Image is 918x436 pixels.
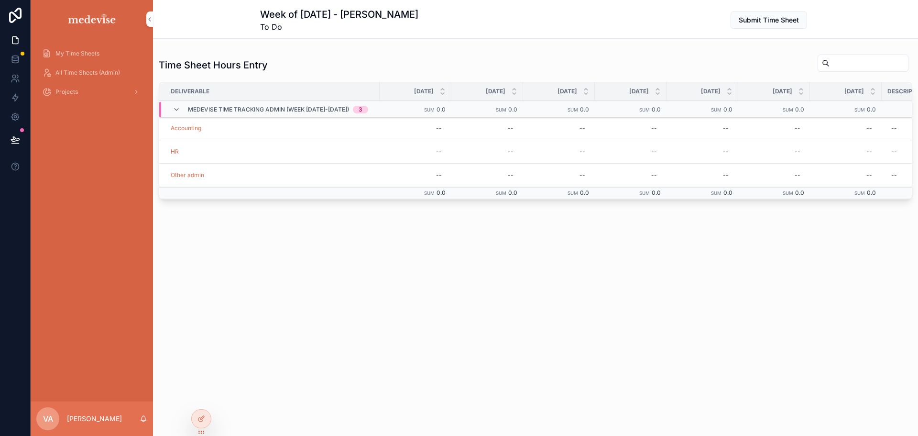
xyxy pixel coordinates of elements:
span: Deliverable [171,88,209,95]
span: [DATE] [629,88,649,95]
small: Sum [639,190,650,196]
span: [DATE] [557,88,577,95]
span: 0.0 [580,189,589,196]
a: All Time Sheets (Admin) [36,64,147,81]
small: Sum [783,190,793,196]
small: Sum [496,190,506,196]
span: 0.0 [795,106,804,113]
div: -- [651,171,657,179]
a: My Time Sheets [36,45,147,62]
span: [DATE] [773,88,792,95]
div: -- [436,148,442,156]
a: Accounting [171,124,201,132]
span: 0.0 [580,106,589,113]
div: -- [891,124,897,132]
span: 0.0 [437,106,446,113]
a: Projects [36,83,147,101]
small: Sum [568,190,578,196]
div: -- [866,148,872,156]
a: HR [171,148,179,156]
span: All Time Sheets (Admin) [55,69,120,77]
h1: Time Sheet Hours Entry [159,58,268,72]
span: 0.0 [795,189,804,196]
span: VA [43,413,53,425]
span: 0.0 [437,189,446,196]
span: To Do [260,21,418,33]
div: -- [651,148,657,156]
small: Sum [711,190,721,196]
div: -- [508,148,514,156]
small: Sum [854,190,865,196]
span: 0.0 [723,189,732,196]
small: Sum [568,107,578,112]
div: -- [651,124,657,132]
div: -- [866,171,872,179]
div: -- [508,124,514,132]
small: Sum [424,107,435,112]
div: -- [579,171,585,179]
p: [PERSON_NAME] [67,414,122,424]
a: Other admin [171,171,204,179]
div: -- [436,171,442,179]
div: 3 [359,106,362,113]
span: 0.0 [508,106,517,113]
div: -- [891,148,897,156]
span: 0.0 [723,106,732,113]
span: 0.0 [508,189,517,196]
h1: Week of [DATE] - [PERSON_NAME] [260,8,418,21]
small: Sum [496,107,506,112]
div: -- [795,171,800,179]
span: 0.0 [652,106,661,113]
span: [DATE] [844,88,864,95]
span: 0.0 [867,106,876,113]
span: [DATE] [486,88,505,95]
div: -- [579,148,585,156]
small: Sum [424,190,435,196]
span: Projects [55,88,78,96]
span: Medevise Time Tracking ADMIN (week [DATE]-[DATE]) [188,106,349,113]
div: -- [436,124,442,132]
small: Sum [854,107,865,112]
small: Sum [639,107,650,112]
span: 0.0 [867,189,876,196]
span: 0.0 [652,189,661,196]
small: Sum [711,107,721,112]
small: Sum [783,107,793,112]
span: Submit Time Sheet [739,15,799,25]
span: My Time Sheets [55,50,99,57]
div: -- [723,148,729,156]
div: -- [508,171,514,179]
iframe: Spotlight [1,46,18,63]
div: -- [795,124,800,132]
div: -- [723,124,729,132]
span: [DATE] [701,88,721,95]
div: scrollable content [31,38,153,113]
div: -- [866,124,872,132]
img: App logo [66,11,118,27]
span: [DATE] [414,88,434,95]
div: -- [723,171,729,179]
button: Submit Time Sheet [731,11,807,29]
div: -- [579,124,585,132]
div: -- [795,148,800,156]
div: -- [891,171,897,179]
